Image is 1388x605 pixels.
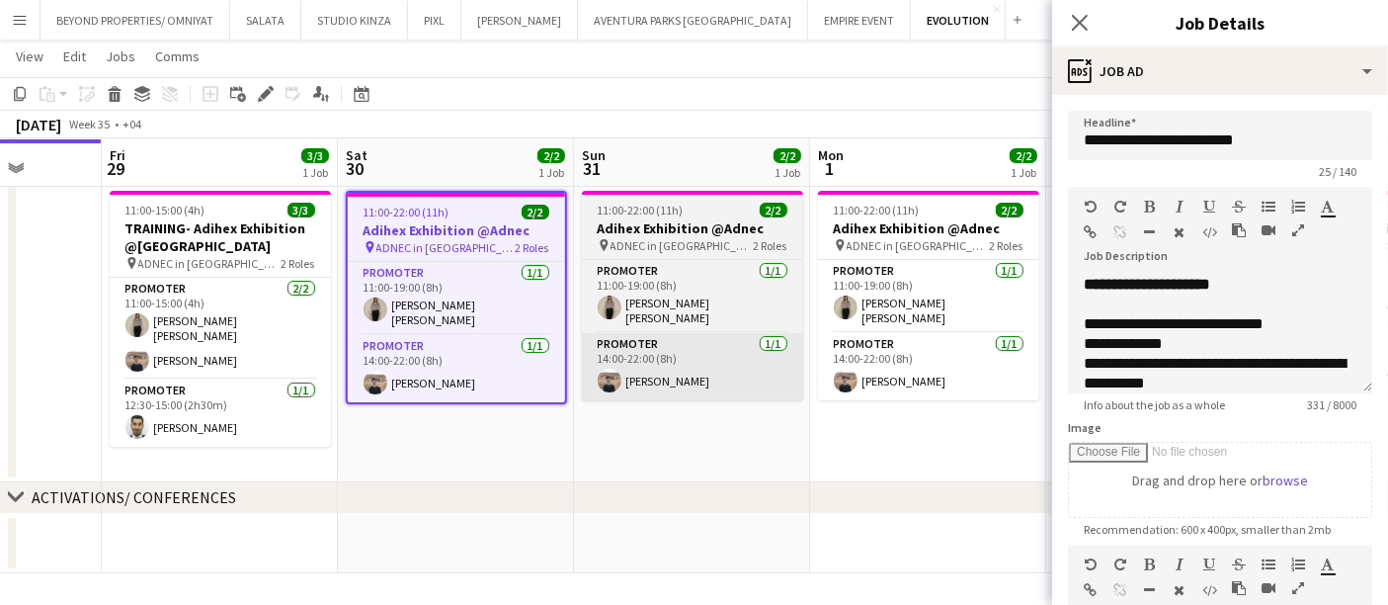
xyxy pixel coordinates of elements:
[41,1,230,40] button: BEYOND PROPERTIES/ OMNIYAT
[1303,164,1372,179] span: 25 / 140
[818,260,1039,333] app-card-role: Promoter1/111:00-19:00 (8h)[PERSON_NAME] [PERSON_NAME]
[287,203,315,217] span: 3/3
[911,1,1006,40] button: EVOLUTION
[65,117,115,131] span: Week 35
[1202,199,1216,215] button: Underline
[808,1,911,40] button: EMPIRE EVENT
[1232,557,1246,572] button: Strikethrough
[155,47,200,65] span: Comms
[1143,224,1157,240] button: Horizontal Line
[301,1,408,40] button: STUDIO KINZA
[760,203,787,217] span: 2/2
[1113,557,1127,572] button: Redo
[16,47,43,65] span: View
[598,203,684,217] span: 11:00-22:00 (11h)
[1084,199,1098,215] button: Undo
[834,203,920,217] span: 11:00-22:00 (11h)
[1321,199,1335,215] button: Text Color
[579,157,606,180] span: 31
[522,205,549,219] span: 2/2
[818,219,1039,237] h3: Adihex Exhibition @Adnec
[1173,582,1186,598] button: Clear Formatting
[1143,557,1157,572] button: Bold
[1084,557,1098,572] button: Undo
[1262,557,1275,572] button: Unordered List
[348,221,565,239] h3: Adihex Exhibition @Adnec
[582,333,803,400] app-card-role: Promoter1/114:00-22:00 (8h)[PERSON_NAME]
[343,157,367,180] span: 30
[1084,224,1098,240] button: Insert Link
[818,191,1039,400] app-job-card: 11:00-22:00 (11h)2/2Adihex Exhibition @Adnec ADNEC in [GEOGRAPHIC_DATA]2 RolesPromoter1/111:00-19...
[125,203,205,217] span: 11:00-15:00 (4h)
[348,335,565,402] app-card-role: Promoter1/114:00-22:00 (8h)[PERSON_NAME]
[1291,557,1305,572] button: Ordered List
[230,1,301,40] button: SALATA
[775,165,800,180] div: 1 Job
[302,165,328,180] div: 1 Job
[1051,157,1077,180] span: 2
[1052,47,1388,95] div: Job Ad
[1291,397,1372,412] span: 331 / 8000
[1011,165,1036,180] div: 1 Job
[147,43,207,69] a: Comms
[8,43,51,69] a: View
[516,240,549,255] span: 2 Roles
[1084,582,1098,598] button: Insert Link
[582,260,803,333] app-card-role: Promoter1/111:00-19:00 (8h)[PERSON_NAME] [PERSON_NAME]
[1232,580,1246,596] button: Paste as plain text
[774,148,801,163] span: 2/2
[1232,199,1246,215] button: Strikethrough
[1068,522,1347,537] span: Recommendation: 600 x 400px, smaller than 2mb
[538,165,564,180] div: 1 Job
[990,238,1023,253] span: 2 Roles
[110,146,125,164] span: Fri
[1262,199,1275,215] button: Unordered List
[537,148,565,163] span: 2/2
[1173,199,1186,215] button: Italic
[582,219,803,237] h3: Adihex Exhibition @Adnec
[818,146,844,164] span: Mon
[346,146,367,164] span: Sat
[1291,199,1305,215] button: Ordered List
[582,146,606,164] span: Sun
[1113,199,1127,215] button: Redo
[346,191,567,404] app-job-card: 11:00-22:00 (11h)2/2Adihex Exhibition @Adnec ADNEC in [GEOGRAPHIC_DATA]2 RolesPromoter1/111:00-19...
[1202,557,1216,572] button: Underline
[847,238,990,253] span: ADNEC in [GEOGRAPHIC_DATA]
[1262,580,1275,596] button: Insert video
[1202,224,1216,240] button: HTML Code
[63,47,86,65] span: Edit
[110,219,331,255] h3: TRAINING- Adihex Exhibition @[GEOGRAPHIC_DATA]
[1291,580,1305,596] button: Fullscreen
[578,1,808,40] button: AVENTURA PARKS [GEOGRAPHIC_DATA]
[55,43,94,69] a: Edit
[110,191,331,447] app-job-card: 11:00-15:00 (4h)3/3TRAINING- Adihex Exhibition @[GEOGRAPHIC_DATA] ADNEC in [GEOGRAPHIC_DATA]2 Rol...
[1232,222,1246,238] button: Paste as plain text
[110,380,331,447] app-card-role: Promoter1/112:30-15:00 (2h30m)[PERSON_NAME]
[1143,582,1157,598] button: Horizontal Line
[98,43,143,69] a: Jobs
[611,238,754,253] span: ADNEC in [GEOGRAPHIC_DATA]
[282,256,315,271] span: 2 Roles
[110,278,331,380] app-card-role: Promoter2/211:00-15:00 (4h)[PERSON_NAME] [PERSON_NAME][PERSON_NAME]
[1143,199,1157,215] button: Bold
[754,238,787,253] span: 2 Roles
[364,205,449,219] span: 11:00-22:00 (11h)
[32,487,236,507] div: ACTIVATIONS/ CONFERENCES
[1321,557,1335,572] button: Text Color
[106,47,135,65] span: Jobs
[1010,148,1037,163] span: 2/2
[348,262,565,335] app-card-role: Promoter1/111:00-19:00 (8h)[PERSON_NAME] [PERSON_NAME]
[107,157,125,180] span: 29
[376,240,516,255] span: ADNEC in [GEOGRAPHIC_DATA]
[1291,222,1305,238] button: Fullscreen
[582,191,803,400] app-job-card: 11:00-22:00 (11h)2/2Adihex Exhibition @Adnec ADNEC in [GEOGRAPHIC_DATA]2 RolesPromoter1/111:00-19...
[408,1,461,40] button: PIXL
[818,333,1039,400] app-card-role: Promoter1/114:00-22:00 (8h)[PERSON_NAME]
[1068,397,1241,412] span: Info about the job as a whole
[16,115,61,134] div: [DATE]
